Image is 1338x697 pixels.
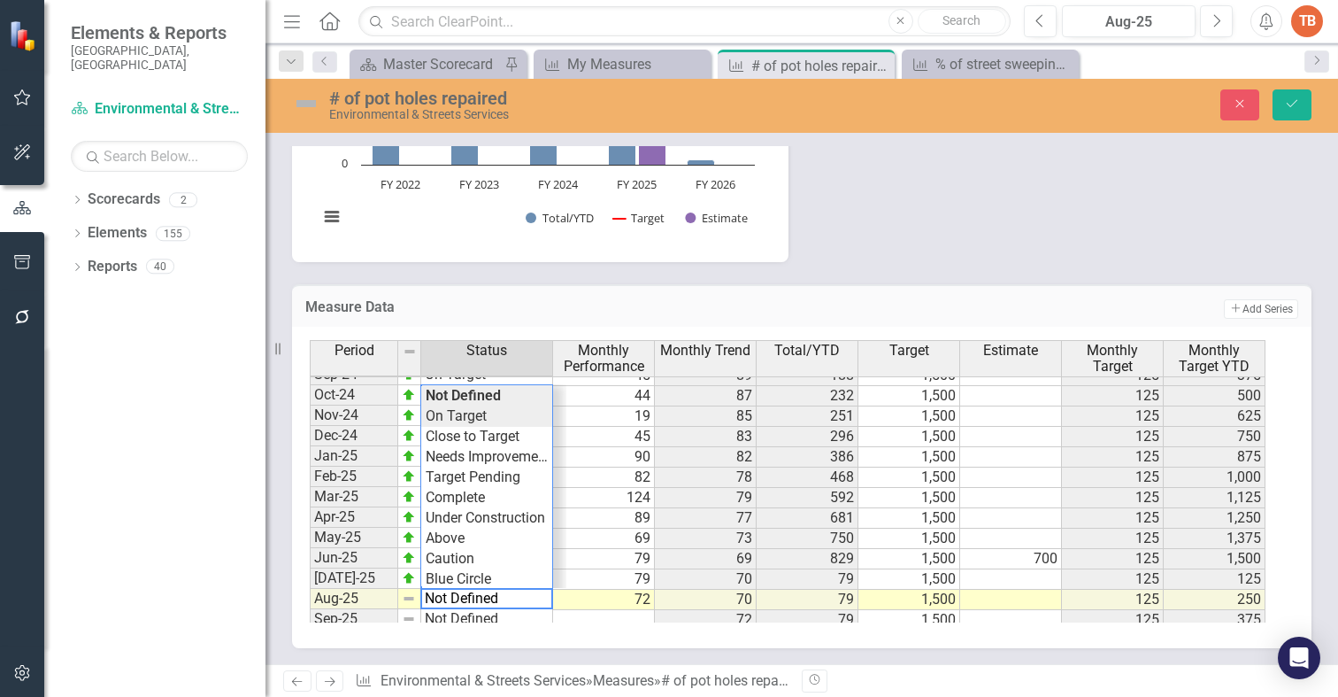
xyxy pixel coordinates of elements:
td: Dec-24 [310,426,398,446]
td: Complete [421,488,552,508]
td: 79 [757,569,858,590]
td: 1,000 [1164,468,1265,488]
td: 232 [757,386,858,407]
td: 1,500 [858,407,960,427]
td: 1,500 [858,529,960,549]
a: My Measures [538,53,706,75]
a: Master Scorecard [354,53,500,75]
div: Aug-25 [1068,12,1189,33]
td: 375 [1164,610,1265,631]
img: zOikAAAAAElFTkSuQmCC [402,571,416,585]
img: zOikAAAAAElFTkSuQmCC [402,469,416,484]
td: 625 [1164,407,1265,427]
div: # of pot holes repaired [329,89,856,108]
div: # of pot holes repaired [661,672,802,689]
td: 1,250 [1164,508,1265,529]
td: Close to Target [421,427,552,447]
td: 70 [655,590,757,610]
td: 72 [655,610,757,631]
button: Aug-25 [1062,5,1196,37]
td: Under Construction [421,508,552,529]
td: 87 [655,386,757,407]
img: 8DAGhfEEPCf229AAAAAElFTkSuQmCC [403,345,417,359]
td: Feb-25 [310,467,398,487]
button: Search [918,9,1006,34]
td: 82 [655,447,757,468]
td: Mar-25 [310,487,398,507]
td: 592 [757,488,858,508]
td: 69 [655,549,757,569]
img: zOikAAAAAElFTkSuQmCC [402,388,416,402]
input: Search ClearPoint... [358,6,1011,37]
span: Status [466,343,507,359]
td: [DATE]-25 [310,569,398,589]
span: Total/YTD [774,343,840,359]
img: 8DAGhfEEPCf229AAAAAElFTkSuQmCC [402,612,416,626]
div: My Measures [567,53,706,75]
td: 1,500 [858,488,960,508]
td: 79 [553,549,655,569]
td: 1,500 [858,610,960,631]
td: 125 [1062,508,1164,529]
td: 69 [553,529,655,549]
button: Show Target [613,210,665,226]
td: 875 [1164,447,1265,468]
path: FY 2026, 79. Total/YTD. [688,159,715,165]
small: [GEOGRAPHIC_DATA], [GEOGRAPHIC_DATA] [71,43,248,73]
td: 1,500 [1164,549,1265,569]
img: ClearPoint Strategy [9,20,40,51]
td: 1,500 [858,508,960,529]
td: 19 [553,407,655,427]
td: 750 [1164,427,1265,447]
text: FY 2026 [696,176,735,192]
td: 77 [655,508,757,529]
td: 82 [553,468,655,488]
td: 79 [655,488,757,508]
td: 750 [757,529,858,549]
td: 72 [553,590,655,610]
span: Estimate [983,343,1038,359]
img: zOikAAAAAElFTkSuQmCC [402,429,416,443]
td: 125 [1062,386,1164,407]
button: Show Total/YTD [526,210,594,226]
td: 125 [1164,569,1265,590]
td: 500 [1164,386,1265,407]
td: Not Defined [421,609,553,630]
td: 296 [757,427,858,447]
td: 79 [757,590,858,610]
img: zOikAAAAAElFTkSuQmCC [402,551,416,565]
td: 70 [655,569,757,590]
a: Reports [88,257,137,277]
td: 1,500 [858,468,960,488]
div: Master Scorecard [383,53,500,75]
img: zOikAAAAAElFTkSuQmCC [402,530,416,545]
td: 78 [655,468,757,488]
td: Blue Circle [421,569,552,590]
div: » » [355,671,788,692]
span: Monthly Performance [557,343,650,374]
span: Monthly Target YTD [1167,343,1261,374]
div: 40 [146,259,174,275]
td: 125 [1062,529,1164,549]
a: Scorecards [88,190,160,210]
button: TB [1291,5,1323,37]
strong: Not Defined [426,387,501,404]
span: Search [942,13,980,27]
td: 125 [1062,427,1164,447]
td: 125 [1062,468,1164,488]
text: FY 2023 [459,176,499,192]
text: 0 [342,155,348,171]
td: 681 [757,508,858,529]
td: 1,500 [858,427,960,447]
span: Monthly Trend [660,343,750,359]
button: Show Estimate [685,210,748,226]
span: Period [334,343,374,359]
div: Open Intercom Messenger [1278,637,1320,679]
div: % of street sweeping requests responded to within 3 business days of notification [935,53,1074,75]
text: FY 2022 [381,176,420,192]
td: 125 [1062,407,1164,427]
td: 1,500 [858,386,960,407]
img: Not Defined [292,89,320,118]
td: Aug-25 [310,589,398,609]
td: 89 [553,508,655,529]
